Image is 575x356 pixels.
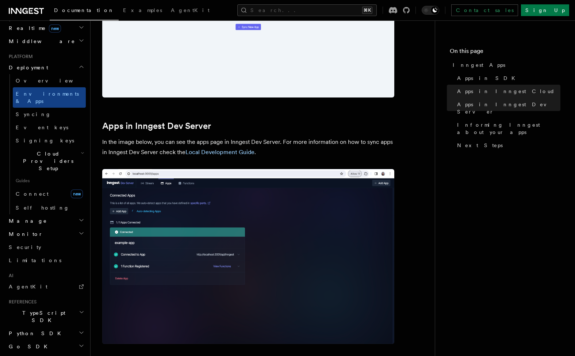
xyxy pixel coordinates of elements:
button: Middleware [6,35,86,48]
button: Realtimenew [6,22,86,35]
span: Apps in Inngest Dev Server [457,101,560,115]
button: Cloud Providers Setup [13,147,86,175]
span: new [71,190,83,198]
span: Event keys [16,125,68,130]
span: References [6,299,37,305]
a: Event keys [13,121,86,134]
span: Limitations [9,257,61,263]
a: Informing Inngest about your apps [454,118,560,139]
span: Middleware [6,38,75,45]
span: Informing Inngest about your apps [457,121,560,136]
span: Signing keys [16,138,74,143]
span: Cloud Providers Setup [13,150,81,172]
button: Python SDK [6,327,86,340]
a: Documentation [50,2,119,20]
span: Deployment [6,64,48,71]
a: Inngest Apps [450,58,560,72]
span: Platform [6,54,33,60]
span: Guides [13,175,86,187]
span: Security [9,244,41,250]
button: Monitor [6,227,86,241]
a: Contact sales [451,4,518,16]
a: Signing keys [13,134,86,147]
span: AgentKit [171,7,210,13]
button: Go SDK [6,340,86,353]
a: Apps in Inngest Dev Server [454,98,560,118]
kbd: ⌘K [362,7,372,14]
span: AI [6,273,14,279]
div: Deployment [6,74,86,214]
button: Search...⌘K [237,4,377,16]
span: new [49,24,61,32]
button: Deployment [6,61,86,74]
span: Self hosting [16,205,69,211]
span: Realtime [6,24,61,32]
a: Apps in Inngest Dev Server [102,121,211,131]
span: Inngest Apps [453,61,505,69]
button: TypeScript SDK [6,306,86,327]
a: Examples [119,2,166,20]
a: Apps in SDK [454,72,560,85]
span: Monitor [6,230,43,238]
span: Go SDK [6,343,52,350]
span: Apps in Inngest Cloud [457,88,555,95]
a: Local Development Guide [185,149,254,156]
a: Overview [13,74,86,87]
span: Overview [16,78,91,84]
a: Apps in Inngest Cloud [454,85,560,98]
span: Connect [16,191,49,197]
button: Toggle dark mode [422,6,439,15]
a: AgentKit [6,280,86,293]
h4: On this page [450,47,560,58]
span: Documentation [54,7,114,13]
a: AgentKit [166,2,214,20]
a: Limitations [6,254,86,267]
span: Apps in SDK [457,74,520,82]
span: Manage [6,217,47,225]
a: Next Steps [454,139,560,152]
a: Security [6,241,86,254]
span: AgentKit [9,284,47,290]
a: Connectnew [13,187,86,201]
span: Python SDK [6,330,65,337]
button: Manage [6,214,86,227]
span: Next Steps [457,142,503,149]
p: In the image below, you can see the apps page in Inngest Dev Server. For more information on how ... [102,137,394,157]
a: Self hosting [13,201,86,214]
a: Sign Up [521,4,569,16]
span: Syncing [16,111,51,117]
span: TypeScript SDK [6,309,79,324]
a: Environments & Apps [13,87,86,108]
span: Environments & Apps [16,91,79,104]
span: Examples [123,7,162,13]
img: Inngest Dev Server screen with no events recorded [102,169,394,344]
a: Syncing [13,108,86,121]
